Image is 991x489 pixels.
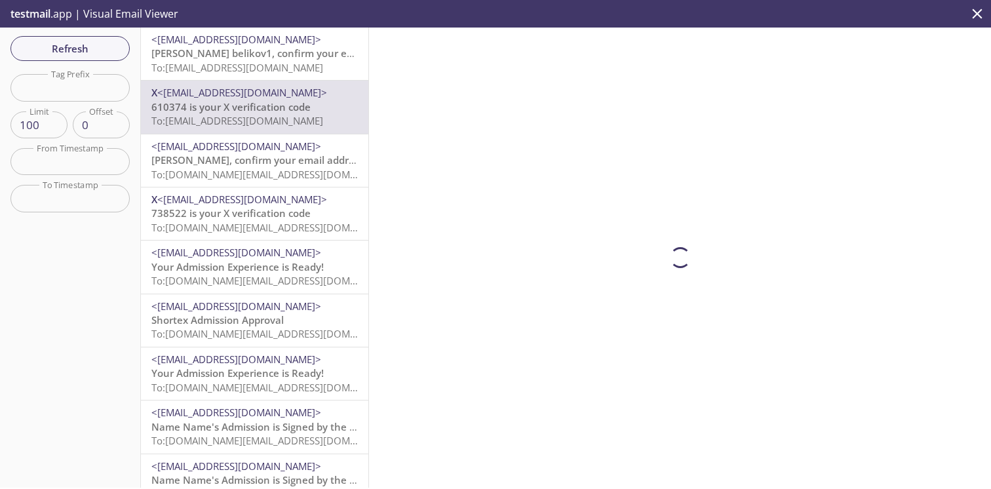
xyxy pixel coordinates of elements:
span: X [151,86,157,99]
div: <[EMAIL_ADDRESS][DOMAIN_NAME]>Shortex Admission ApprovalTo:[DOMAIN_NAME][EMAIL_ADDRESS][DOMAIN_NAME] [141,294,368,347]
span: testmail [10,7,50,21]
span: <[EMAIL_ADDRESS][DOMAIN_NAME]> [151,460,321,473]
span: To: [EMAIL_ADDRESS][DOMAIN_NAME] [151,61,323,74]
div: <[EMAIL_ADDRESS][DOMAIN_NAME]>Name Name's Admission is Signed by the ResidentTo:[DOMAIN_NAME][EMA... [141,401,368,453]
span: <[EMAIL_ADDRESS][DOMAIN_NAME]> [151,406,321,419]
span: Your Admission Experience is Ready! [151,366,324,380]
span: X [151,193,157,206]
span: <[EMAIL_ADDRESS][DOMAIN_NAME]> [157,86,327,99]
button: Refresh [10,36,130,61]
span: To: [EMAIL_ADDRESS][DOMAIN_NAME] [151,114,323,127]
div: X<[EMAIL_ADDRESS][DOMAIN_NAME]>610374 is your X verification codeTo:[EMAIL_ADDRESS][DOMAIN_NAME] [141,81,368,133]
span: <[EMAIL_ADDRESS][DOMAIN_NAME]> [151,140,321,153]
div: X<[EMAIL_ADDRESS][DOMAIN_NAME]>738522 is your X verification codeTo:[DOMAIN_NAME][EMAIL_ADDRESS][... [141,187,368,240]
div: <[EMAIL_ADDRESS][DOMAIN_NAME]>[PERSON_NAME], confirm your email address to access all of X’s feat... [141,134,368,187]
div: <[EMAIL_ADDRESS][DOMAIN_NAME]>[PERSON_NAME] belikov1, confirm your email address to access all of... [141,28,368,80]
span: Name Name's Admission is Signed by the Resident [151,420,391,433]
span: 738522 is your X verification code [151,206,311,220]
span: Shortex Admission Approval [151,313,284,326]
span: <[EMAIL_ADDRESS][DOMAIN_NAME]> [151,300,321,313]
span: <[EMAIL_ADDRESS][DOMAIN_NAME]> [151,246,321,259]
span: [PERSON_NAME] belikov1, confirm your email address to access all of X’s features [151,47,535,60]
span: Refresh [21,40,119,57]
span: To: [DOMAIN_NAME][EMAIL_ADDRESS][DOMAIN_NAME] [151,327,400,340]
span: Name Name's Admission is Signed by the Resident [151,473,391,486]
span: [PERSON_NAME], confirm your email address to access all of X’s features [151,153,492,166]
span: <[EMAIL_ADDRESS][DOMAIN_NAME]> [151,33,321,46]
span: To: [DOMAIN_NAME][EMAIL_ADDRESS][DOMAIN_NAME] [151,434,400,447]
div: <[EMAIL_ADDRESS][DOMAIN_NAME]>Your Admission Experience is Ready!To:[DOMAIN_NAME][EMAIL_ADDRESS][... [141,347,368,400]
span: To: [DOMAIN_NAME][EMAIL_ADDRESS][DOMAIN_NAME] [151,274,400,287]
span: <[EMAIL_ADDRESS][DOMAIN_NAME]> [157,193,327,206]
span: To: [DOMAIN_NAME][EMAIL_ADDRESS][DOMAIN_NAME] [151,381,400,394]
span: Your Admission Experience is Ready! [151,260,324,273]
span: To: [DOMAIN_NAME][EMAIL_ADDRESS][DOMAIN_NAME] [151,168,400,181]
span: <[EMAIL_ADDRESS][DOMAIN_NAME]> [151,353,321,366]
span: To: [DOMAIN_NAME][EMAIL_ADDRESS][DOMAIN_NAME] [151,221,400,234]
div: <[EMAIL_ADDRESS][DOMAIN_NAME]>Your Admission Experience is Ready!To:[DOMAIN_NAME][EMAIL_ADDRESS][... [141,241,368,293]
span: 610374 is your X verification code [151,100,311,113]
